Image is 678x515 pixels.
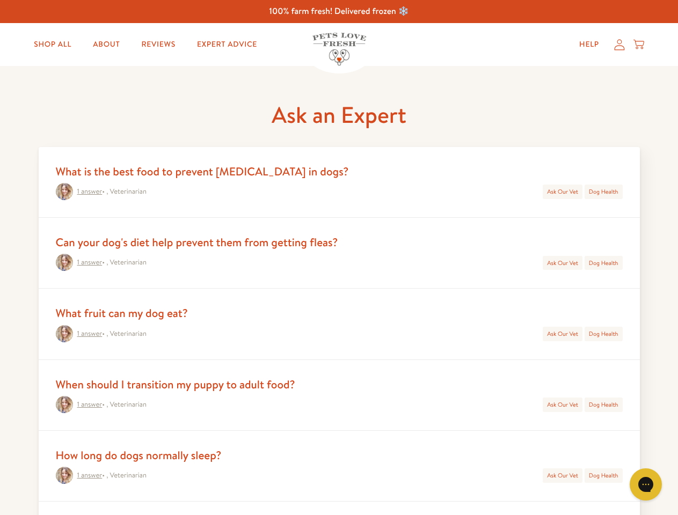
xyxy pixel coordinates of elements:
span: • , Veterinarian [77,256,147,268]
img: What is the best food to prevent colitis in dogs? [56,183,73,200]
a: Ask Our Vet [547,187,578,196]
img: How long do dogs normally sleep? [56,467,73,484]
a: 1 answer [77,329,103,339]
a: Ask Our Vet [547,329,578,338]
img: Can your dog's diet help prevent them from getting fleas? [56,254,73,271]
span: • , Veterinarian [77,399,147,410]
a: About [84,34,128,55]
a: Ask Our Vet [547,400,578,409]
span: • , Veterinarian [77,469,147,481]
a: Dog Health [589,471,618,480]
h1: Ask an Expert [39,100,640,130]
a: What fruit can my dog eat? [56,305,188,321]
a: What is the best food to prevent [MEDICAL_DATA] in dogs? [56,164,349,179]
span: • , Veterinarian [77,186,147,197]
a: Ask Our Vet [547,259,578,267]
a: Expert Advice [188,34,266,55]
a: Ask Our Vet [547,471,578,480]
img: Pets Love Fresh [312,33,366,65]
a: Dog Health [589,187,618,196]
a: 1 answer [77,470,103,480]
a: Dog Health [589,400,618,409]
a: How long do dogs normally sleep? [56,447,222,463]
a: Can your dog's diet help prevent them from getting fleas? [56,234,338,250]
a: 1 answer [77,257,103,267]
a: Help [571,34,608,55]
span: • , Veterinarian [77,328,147,340]
a: Reviews [133,34,184,55]
a: When should I transition my puppy to adult food? [56,377,295,392]
a: 1 answer [77,187,103,196]
a: Dog Health [589,329,618,338]
iframe: Gorgias live chat messenger [624,465,667,504]
a: Shop All [25,34,80,55]
img: What fruit can my dog eat? [56,325,73,342]
img: When should I transition my puppy to adult food? [56,396,73,413]
a: 1 answer [77,400,103,409]
a: Dog Health [589,259,618,267]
